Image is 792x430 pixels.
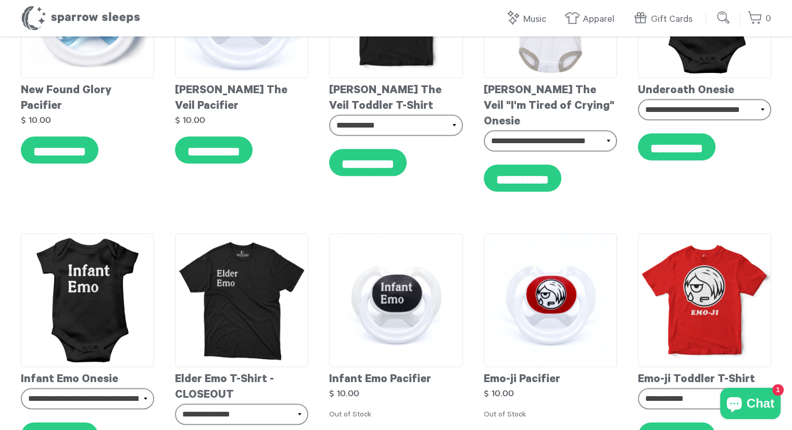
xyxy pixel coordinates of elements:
img: Pacifier-Emo-ji_grande.png [484,233,617,366]
inbox-online-store-chat: Shopify online store chat [717,388,784,422]
a: Apparel [564,8,620,31]
img: Emo-jiToddlerT-Shirt_grande.jpg [638,233,771,366]
div: Infant Emo Pacifier [329,367,462,388]
div: Elder Emo T-Shirt - CLOSEOUT [175,367,308,403]
strong: $ 10.00 [21,116,51,124]
div: New Found Glory Pacifier [21,78,154,115]
a: Music [505,8,551,31]
div: [PERSON_NAME] The Veil "I'm Tired of Crying" Onesie [484,78,617,130]
div: [PERSON_NAME] The Veil Toddler T-Shirt [329,78,462,115]
div: Out of Stock [329,410,462,421]
div: [PERSON_NAME] The Veil Pacifier [175,78,308,115]
input: Submit [713,7,734,28]
div: Out of Stock [484,410,617,421]
img: ElderEmoAdultT-Shirt_grande.jpg [175,233,308,366]
img: Pacifier-InfantEmo_grande.png [329,233,462,366]
strong: $ 10.00 [329,389,359,398]
h1: Sparrow Sleeps [21,5,141,31]
div: Emo-ji Toddler T-Shirt [638,367,771,388]
strong: $ 10.00 [484,389,514,398]
div: Infant Emo Onesie [21,367,154,388]
a: Gift Cards [633,8,698,31]
strong: $ 10.00 [175,116,205,124]
div: Emo-ji Pacifier [484,367,617,388]
a: 0 [747,8,771,30]
img: InfantEmoOnesie_grande.jpg [21,233,154,366]
div: Underoath Onesie [638,78,771,99]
